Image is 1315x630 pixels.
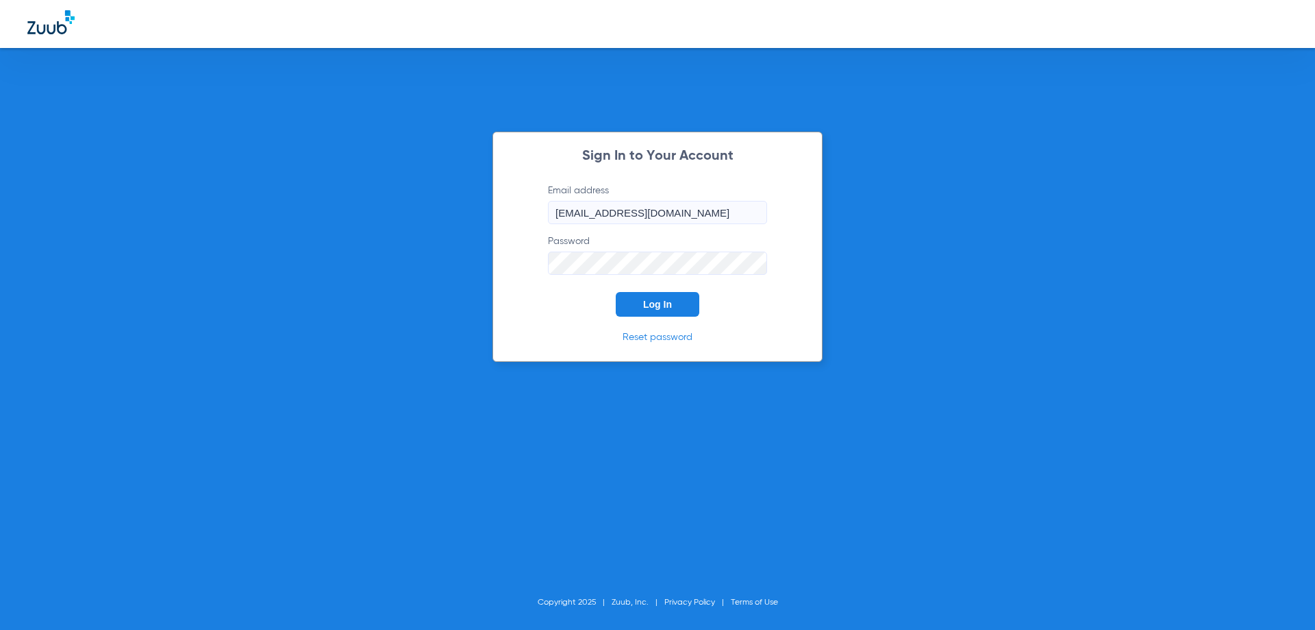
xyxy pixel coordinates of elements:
[643,299,672,310] span: Log In
[548,184,767,224] label: Email address
[548,252,767,275] input: Password
[616,292,699,317] button: Log In
[731,598,778,607] a: Terms of Use
[538,596,612,609] li: Copyright 2025
[527,149,788,163] h2: Sign In to Your Account
[623,332,692,342] a: Reset password
[548,234,767,275] label: Password
[27,10,75,34] img: Zuub Logo
[612,596,664,609] li: Zuub, Inc.
[548,201,767,224] input: Email address
[1247,564,1315,630] iframe: Chat Widget
[664,598,715,607] a: Privacy Policy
